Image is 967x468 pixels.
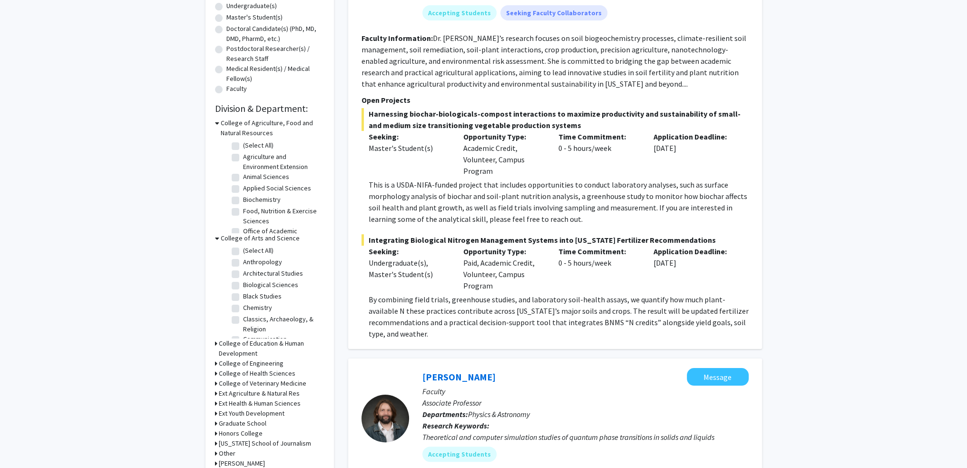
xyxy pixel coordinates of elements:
[226,24,324,44] label: Doctoral Candidate(s) (PhD, MD, DMD, PharmD, etc.)
[468,409,530,419] span: Physics & Astronomy
[361,33,746,89] fg-read-more: Dr. [PERSON_NAME]’s research focuses on soil biogeochemistry processes, climate-resilient soil ma...
[243,152,322,172] label: Agriculture and Environment Extension
[215,103,324,114] h2: Division & Department:
[219,388,300,398] h3: Ext Agriculture & Natural Res
[219,358,283,368] h3: College of Engineering
[558,131,639,142] p: Time Commitment:
[243,269,303,279] label: Architectural Studies
[243,246,273,256] label: (Select All)
[361,234,749,246] span: Integrating Biological Nitrogen Management Systems into [US_STATE] Fertilizer Recommendations
[243,206,322,226] label: Food, Nutrition & Exercise Sciences
[654,246,734,257] p: Application Deadline:
[456,131,551,177] div: Academic Credit, Volunteer, Campus Program
[422,447,497,462] mat-chip: Accepting Students
[226,1,277,11] label: Undergraduate(s)
[219,428,263,438] h3: Honors College
[243,140,273,150] label: (Select All)
[361,94,749,106] p: Open Projects
[463,131,544,142] p: Opportunity Type:
[369,142,449,154] div: Master's Student(s)
[422,397,749,408] p: Associate Professor
[219,448,235,458] h3: Other
[219,368,295,378] h3: College of Health Sciences
[422,409,468,419] b: Departments:
[500,5,607,20] mat-chip: Seeking Faculty Collaborators
[226,44,324,64] label: Postdoctoral Researcher(s) / Research Staff
[422,386,749,397] p: Faculty
[219,378,306,388] h3: College of Veterinary Medicine
[463,246,544,257] p: Opportunity Type:
[687,368,749,386] button: Message Wouter Montfrooij
[243,183,311,193] label: Applied Social Sciences
[369,131,449,142] p: Seeking:
[551,131,646,177] div: 0 - 5 hours/week
[361,108,749,131] span: Harnessing biochar-biologicals-compost interactions to maximize productivity and sustainability o...
[369,179,749,225] p: This is a USDA-NIFA-funded project that includes opportunities to conduct laboratory analyses, su...
[243,291,282,301] label: Black Studies
[361,33,433,43] b: Faculty Information:
[219,438,311,448] h3: [US_STATE] School of Journalism
[369,294,749,339] p: By combining field trials, greenhouse studies, and laboratory soil-health assays, we quantify how...
[558,246,639,257] p: Time Commitment:
[369,257,449,280] div: Undergraduate(s), Master's Student(s)
[456,246,551,291] div: Paid, Academic Credit, Volunteer, Campus Program
[243,314,322,334] label: Classics, Archaeology, & Religion
[243,334,287,344] label: Communication
[226,84,247,94] label: Faculty
[243,280,298,290] label: Biological Sciences
[221,118,324,138] h3: College of Agriculture, Food and Natural Resources
[422,5,497,20] mat-chip: Accepting Students
[654,131,734,142] p: Application Deadline:
[219,418,266,428] h3: Graduate School
[243,303,272,313] label: Chemistry
[422,371,496,383] a: [PERSON_NAME]
[243,172,289,182] label: Animal Sciences
[7,425,40,461] iframe: Chat
[219,339,324,358] h3: College of Education & Human Development
[422,431,749,443] div: Theoretical and computer simulation studies of quantum phase transitions in solids and liquids
[243,257,282,267] label: Anthropology
[243,195,281,205] label: Biochemistry
[551,246,646,291] div: 0 - 5 hours/week
[219,408,284,418] h3: Ext Youth Development
[219,398,301,408] h3: Ext Health & Human Sciences
[243,226,322,246] label: Office of Academic Programs
[646,131,742,177] div: [DATE]
[646,246,742,291] div: [DATE]
[226,12,283,22] label: Master's Student(s)
[369,246,449,257] p: Seeking:
[422,421,489,430] b: Research Keywords:
[221,233,300,243] h3: College of Arts and Science
[226,64,324,84] label: Medical Resident(s) / Medical Fellow(s)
